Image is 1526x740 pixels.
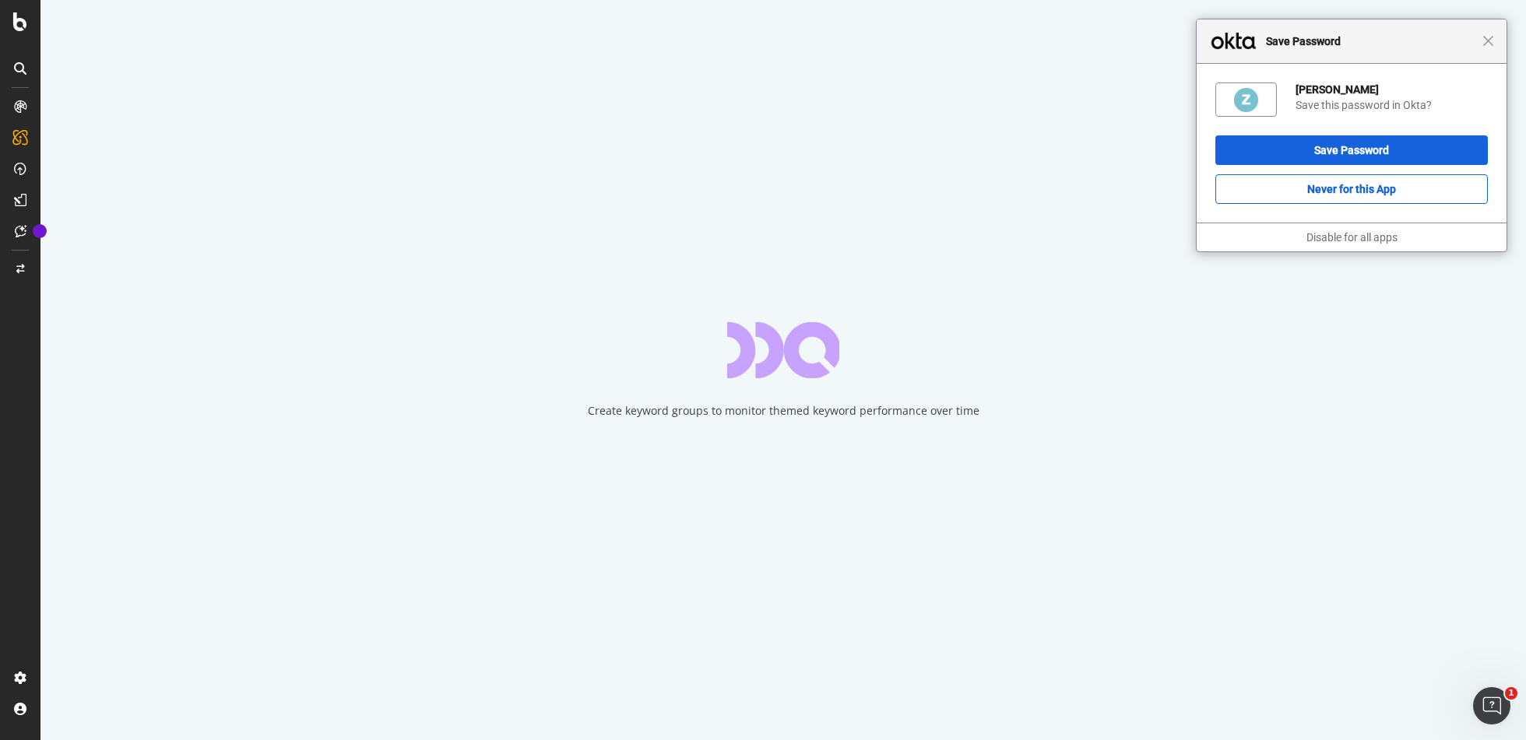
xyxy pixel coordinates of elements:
span: Close [1482,35,1494,47]
iframe: Intercom live chat [1473,687,1510,724]
button: Never for this App [1215,174,1488,204]
div: animation [727,322,839,378]
div: [PERSON_NAME] [1296,82,1488,96]
div: Save this password in Okta? [1296,98,1488,112]
span: Save Password [1258,32,1482,51]
img: NKxa0AAAAAZJREFUAwCT4wjCD4BiSQAAAABJRU5ErkJggg== [1232,86,1260,114]
div: Create keyword groups to monitor themed keyword performance over time [588,403,979,419]
button: Save Password [1215,135,1488,165]
a: Disable for all apps [1306,231,1398,244]
span: 1 [1505,687,1517,700]
div: Tooltip anchor [33,224,47,238]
